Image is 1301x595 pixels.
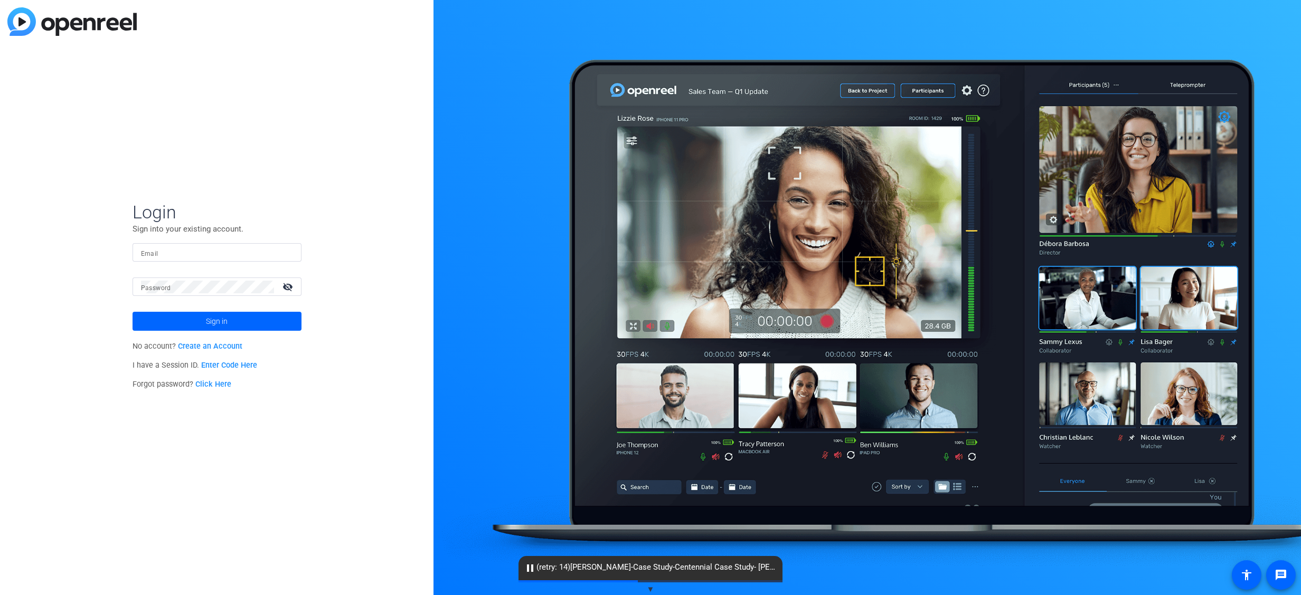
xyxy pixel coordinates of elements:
[195,380,231,389] a: Click Here
[141,246,293,259] input: Enter Email Address
[524,562,536,574] mat-icon: pause
[518,561,783,574] span: (retry: 14) [PERSON_NAME]-Case Study-Centennial Case Study- [PERSON_NAME]-1755706722667-webcam
[141,250,158,257] mat-label: Email
[647,584,655,594] span: ▼
[178,342,242,351] a: Create an Account
[133,201,301,223] span: Login
[133,380,232,389] span: Forgot password?
[133,223,301,235] p: Sign into your existing account.
[276,279,301,294] mat-icon: visibility_off
[1275,569,1287,581] mat-icon: message
[7,7,137,36] img: blue-gradient.svg
[1240,569,1253,581] mat-icon: accessibility
[133,312,301,331] button: Sign in
[206,308,228,334] span: Sign in
[201,361,257,370] a: Enter Code Here
[133,342,243,351] span: No account?
[133,361,258,370] span: I have a Session ID.
[141,284,171,292] mat-label: Password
